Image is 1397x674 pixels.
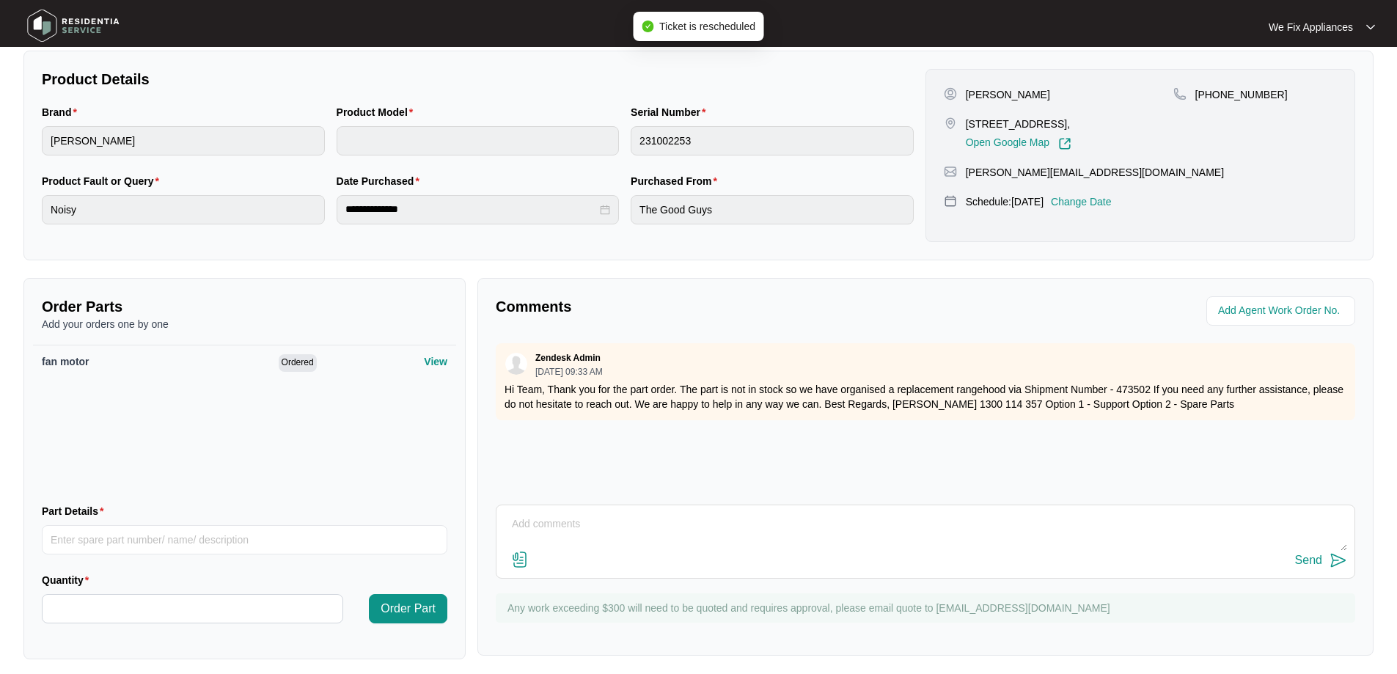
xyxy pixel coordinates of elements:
[944,194,957,208] img: map-pin
[535,352,601,364] p: Zendesk Admin
[631,195,914,224] input: Purchased From
[1218,302,1346,320] input: Add Agent Work Order No.
[944,87,957,100] img: user-pin
[505,353,527,375] img: user.svg
[42,296,447,317] p: Order Parts
[511,551,529,568] img: file-attachment-doc.svg
[1058,137,1071,150] img: Link-External
[944,165,957,178] img: map-pin
[43,595,342,623] input: Quantity
[642,21,653,32] span: check-circle
[1195,87,1288,102] p: [PHONE_NUMBER]
[42,525,447,554] input: Part Details
[42,174,165,188] label: Product Fault or Query
[631,105,711,120] label: Serial Number
[42,69,914,89] p: Product Details
[1295,551,1347,571] button: Send
[424,354,447,369] p: View
[42,195,325,224] input: Product Fault or Query
[631,174,723,188] label: Purchased From
[337,126,620,155] input: Product Model
[42,356,89,367] span: fan motor
[337,105,419,120] label: Product Model
[659,21,755,32] span: Ticket is rescheduled
[1173,87,1187,100] img: map-pin
[381,600,436,618] span: Order Part
[966,165,1224,180] p: [PERSON_NAME][EMAIL_ADDRESS][DOMAIN_NAME]
[42,126,325,155] input: Brand
[631,126,914,155] input: Serial Number
[1269,20,1353,34] p: We Fix Appliances
[279,354,317,372] span: Ordered
[337,174,425,188] label: Date Purchased
[496,296,915,317] p: Comments
[505,382,1346,411] p: Hi Team, Thank you for the part order. The part is not in stock so we have organised a replacemen...
[966,194,1044,209] p: Schedule: [DATE]
[1366,23,1375,31] img: dropdown arrow
[507,601,1348,615] p: Any work exceeding $300 will need to be quoted and requires approval, please email quote to [EMAI...
[42,504,110,519] label: Part Details
[1295,554,1322,567] div: Send
[535,367,603,376] p: [DATE] 09:33 AM
[22,4,125,48] img: residentia service logo
[944,117,957,130] img: map-pin
[369,594,447,623] button: Order Part
[966,117,1071,131] p: [STREET_ADDRESS],
[1051,194,1112,209] p: Change Date
[42,317,447,331] p: Add your orders one by one
[966,137,1071,150] a: Open Google Map
[42,573,95,587] label: Quantity
[345,202,598,217] input: Date Purchased
[42,105,83,120] label: Brand
[966,87,1050,102] p: [PERSON_NAME]
[1330,552,1347,569] img: send-icon.svg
